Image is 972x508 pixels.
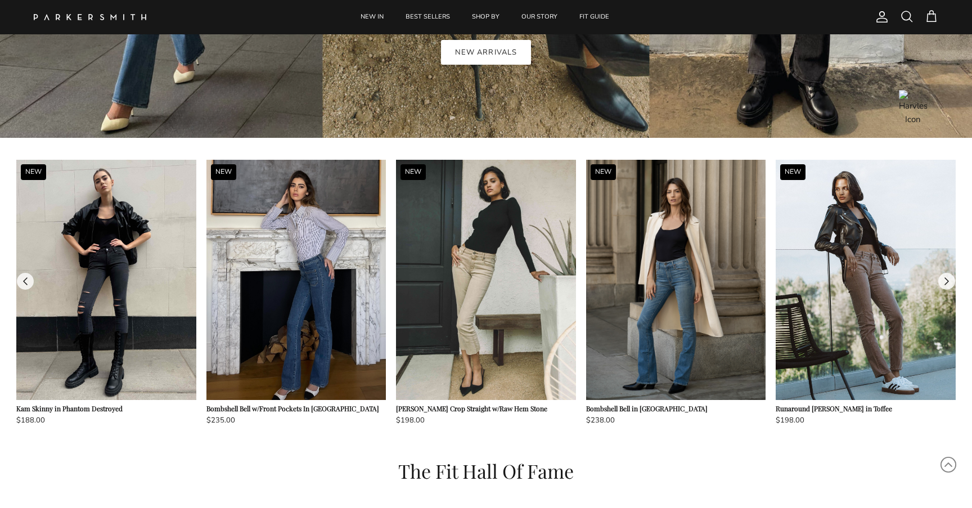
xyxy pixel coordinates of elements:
[16,415,196,426] p: $188.00
[871,10,889,24] a: Account
[441,40,530,65] a: NEW ARRIVALS
[396,160,576,399] img: Byron Crop Straight w/Raw Hem Stone
[586,160,766,399] img: Bombshell Bell in Venice
[400,164,426,179] div: NEW
[586,404,766,412] h3: Bombshell Bell in [GEOGRAPHIC_DATA]
[776,404,956,412] h3: Runaround [PERSON_NAME] in Toffee
[34,14,146,20] a: Parker Smith
[396,415,576,426] p: $198.00
[776,415,956,426] p: $198.00
[780,164,805,179] div: NEW
[940,456,957,473] svg: Scroll to Top
[103,460,868,483] h1: The Fit Hall Of Fame
[16,404,196,412] h3: Kam Skinny in Phantom Destroyed
[396,404,576,412] h3: [PERSON_NAME] Crop Straight w/Raw Hem Stone
[776,160,956,399] img: Runaround Sue in Toffee
[21,164,46,179] div: NEW
[16,160,196,399] img: Kam Skinny in Phantom Destroyed
[591,164,616,179] div: NEW
[206,160,386,399] img: Bombshell Bell w/Front Pockets In Pacific
[586,415,766,426] p: $238.00
[206,404,386,412] h3: Bombshell Bell w/Front Pockets In [GEOGRAPHIC_DATA]
[206,415,386,426] p: $235.00
[211,164,236,179] div: NEW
